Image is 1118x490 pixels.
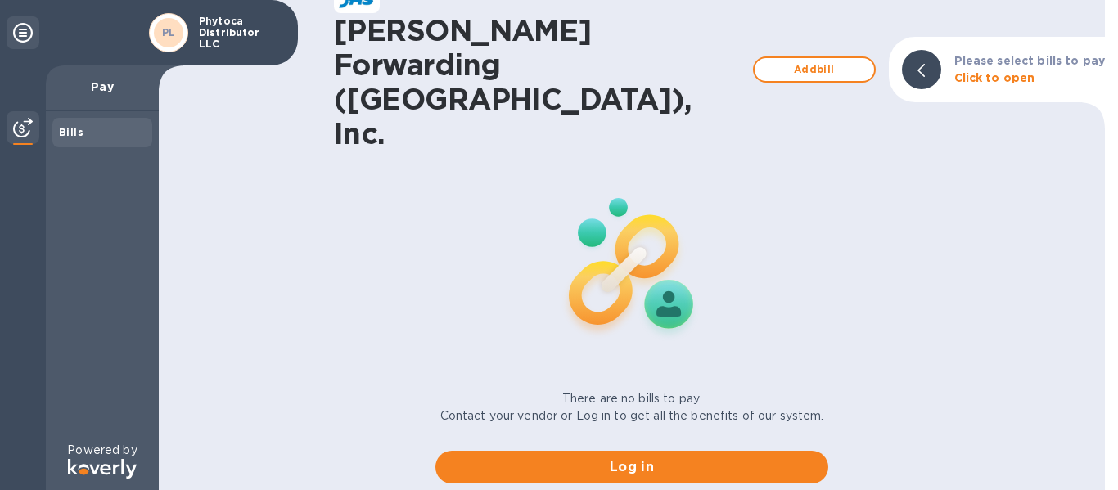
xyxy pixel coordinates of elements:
[68,459,137,479] img: Logo
[449,457,815,477] span: Log in
[435,451,828,483] button: Log in
[768,60,861,79] span: Add bill
[162,26,176,38] b: PL
[199,16,281,50] p: Phytoca Distributor LLC
[334,13,745,151] h1: [PERSON_NAME] Forwarding ([GEOGRAPHIC_DATA]), Inc.
[753,56,876,83] button: Addbill
[954,54,1105,67] b: Please select bills to pay
[59,79,146,95] p: Pay
[440,390,824,425] p: There are no bills to pay. Contact your vendor or Log in to get all the benefits of our system.
[954,71,1035,84] b: Click to open
[67,442,137,459] p: Powered by
[59,126,83,138] b: Bills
